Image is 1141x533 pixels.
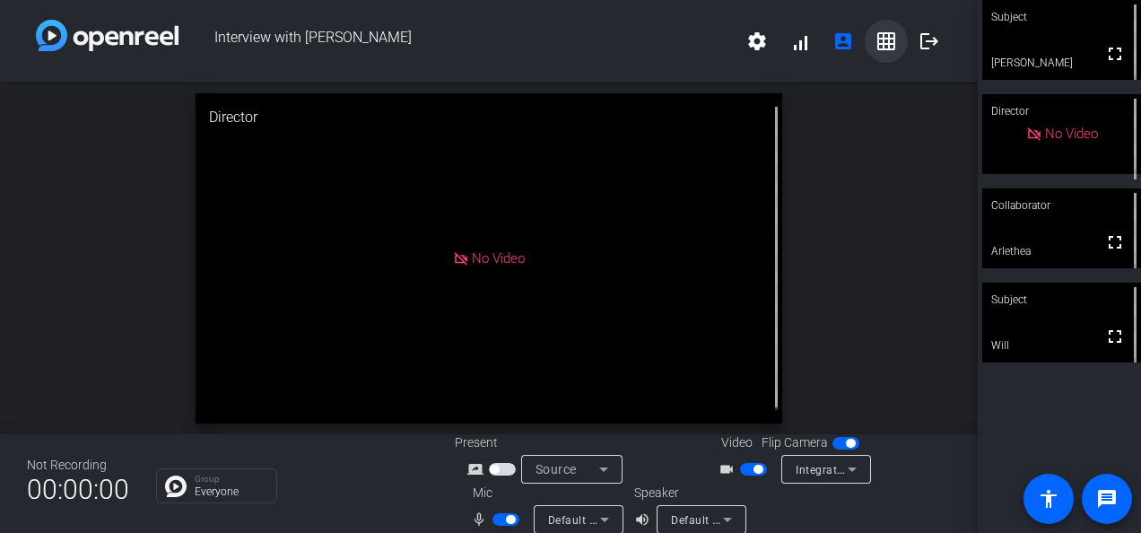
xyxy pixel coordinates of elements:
div: Mic [455,484,634,502]
div: Not Recording [27,456,129,475]
span: Video [721,433,753,452]
div: Subject [982,283,1141,317]
mat-icon: settings [746,31,768,52]
p: Group [195,475,267,484]
mat-icon: screen_share_outline [467,459,489,480]
mat-icon: message [1096,488,1118,510]
span: Flip Camera [762,433,828,452]
img: white-gradient.svg [36,20,179,51]
span: No Video [472,250,525,266]
div: Director [982,94,1141,128]
mat-icon: accessibility [1038,488,1059,510]
span: Interview with [PERSON_NAME] [179,20,736,63]
div: Collaborator [982,188,1141,223]
mat-icon: fullscreen [1104,43,1126,65]
mat-icon: videocam_outline [719,459,740,480]
span: Default - Microphone (USB Condenser Microphone) (31b2:0011) [548,512,883,527]
div: Present [455,433,634,452]
mat-icon: fullscreen [1104,232,1126,253]
mat-icon: grid_on [875,31,897,52]
mat-icon: logout [919,31,940,52]
mat-icon: volume_up [634,509,656,530]
mat-icon: mic_none [471,509,492,530]
button: signal_cellular_alt [779,20,822,63]
span: No Video [1045,126,1098,142]
span: Source [536,462,577,476]
mat-icon: fullscreen [1104,326,1126,347]
span: 00:00:00 [27,467,129,511]
mat-icon: account_box [832,31,854,52]
span: Integrated Webcam (0bda:555e) [796,462,966,476]
p: Everyone [195,486,267,497]
span: Default - Speakers (2- Realtek(R) Audio) [671,512,877,527]
div: Director [196,93,782,142]
div: Speaker [634,484,742,502]
img: Chat Icon [165,476,187,497]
